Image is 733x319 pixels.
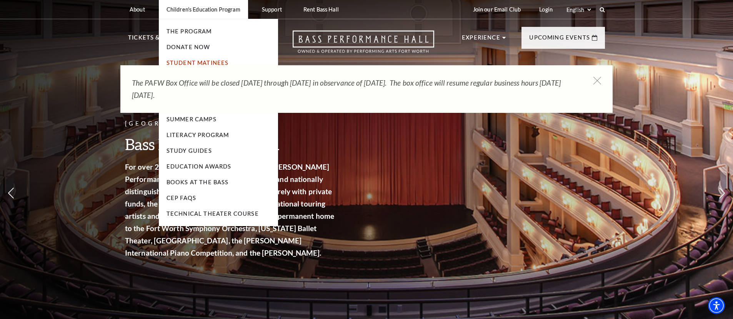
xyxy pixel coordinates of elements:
a: Donate Now [167,44,210,50]
a: Summer Camps [167,116,217,122]
a: Open this option [265,30,462,61]
a: Education Awards [167,163,232,170]
p: [GEOGRAPHIC_DATA], [US_STATE] [125,119,337,129]
p: Rent Bass Hall [303,6,339,13]
a: CEP Faqs [167,195,196,201]
p: About [130,6,145,13]
strong: For over 25 years, the [PERSON_NAME] and [PERSON_NAME] Performance Hall has been a Fort Worth ico... [125,162,334,257]
a: Student Matinees [167,60,229,66]
select: Select: [565,6,592,13]
em: The PAFW Box Office will be closed [DATE] through [DATE] in observance of [DATE]. The box office ... [132,78,561,99]
p: Support [262,6,282,13]
a: Literacy Program [167,132,229,138]
a: Study Guides [167,147,212,154]
p: Upcoming Events [529,33,590,47]
a: The Program [167,28,212,35]
div: Accessibility Menu [708,297,725,314]
h3: Bass Performance Hall [125,134,337,154]
p: Experience [462,33,500,47]
p: Tickets & Events [128,33,186,47]
a: Books At The Bass [167,179,229,185]
p: Children's Education Program [167,6,240,13]
a: Technical Theater Course [167,210,259,217]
